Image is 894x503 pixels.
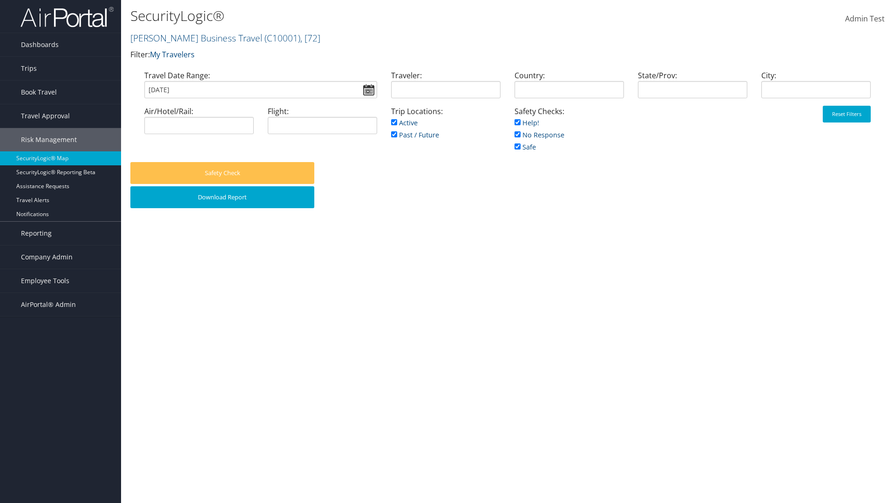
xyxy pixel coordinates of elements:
[21,293,76,316] span: AirPortal® Admin
[515,118,539,127] a: Help!
[384,70,508,106] div: Traveler:
[20,6,114,28] img: airportal-logo.png
[21,269,69,292] span: Employee Tools
[515,143,536,151] a: Safe
[21,222,52,245] span: Reporting
[391,118,418,127] a: Active
[754,70,878,106] div: City:
[137,70,384,106] div: Travel Date Range:
[137,106,261,142] div: Air/Hotel/Rail:
[130,32,320,44] a: [PERSON_NAME] Business Travel
[21,57,37,80] span: Trips
[631,70,754,106] div: State/Prov:
[21,245,73,269] span: Company Admin
[508,106,631,162] div: Safety Checks:
[21,104,70,128] span: Travel Approval
[391,130,439,139] a: Past / Future
[261,106,384,142] div: Flight:
[21,33,59,56] span: Dashboards
[130,49,633,61] p: Filter:
[508,70,631,106] div: Country:
[21,81,57,104] span: Book Travel
[300,32,320,44] span: , [ 72 ]
[130,162,314,184] button: Safety Check
[823,106,871,122] button: Reset Filters
[21,128,77,151] span: Risk Management
[264,32,300,44] span: ( C10001 )
[845,14,885,24] span: Admin Test
[515,130,564,139] a: No Response
[150,49,195,60] a: My Travelers
[130,186,314,208] button: Download Report
[384,106,508,150] div: Trip Locations:
[845,5,885,34] a: Admin Test
[130,6,633,26] h1: SecurityLogic®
